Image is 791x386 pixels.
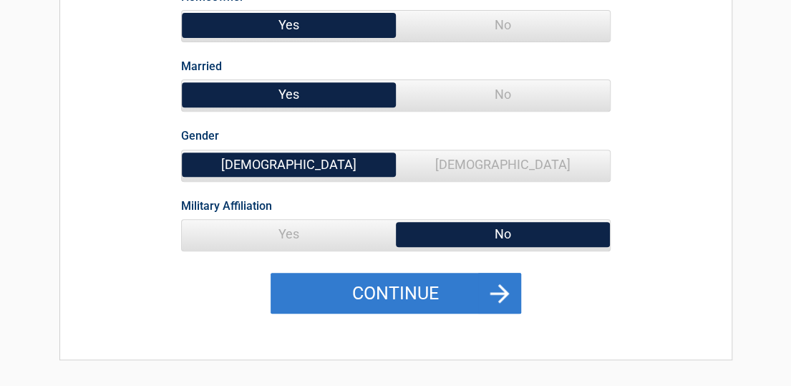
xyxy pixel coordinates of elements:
[182,150,396,179] span: [DEMOGRAPHIC_DATA]
[182,80,396,109] span: Yes
[182,220,396,249] span: Yes
[271,273,521,314] button: Continue
[396,150,610,179] span: [DEMOGRAPHIC_DATA]
[182,11,396,39] span: Yes
[396,80,610,109] span: No
[181,57,222,76] label: Married
[396,220,610,249] span: No
[396,11,610,39] span: No
[181,126,219,145] label: Gender
[181,196,272,216] label: Military Affiliation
